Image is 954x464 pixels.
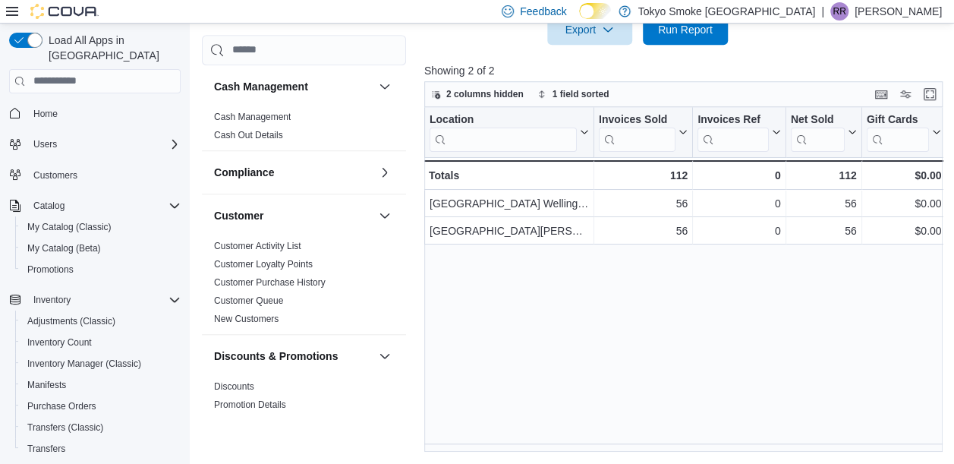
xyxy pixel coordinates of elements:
span: Feedback [520,4,566,19]
span: Customer Purchase History [214,276,326,288]
button: Home [3,103,187,125]
div: Invoices Sold [599,112,675,127]
button: Users [27,135,63,153]
button: Enter fullscreen [921,85,939,103]
div: Gift Cards [867,112,930,127]
span: Customer Loyalty Points [214,257,313,270]
button: Customers [3,164,187,186]
span: Transfers (Classic) [27,421,103,434]
a: Home [27,105,64,123]
button: Export [547,14,632,45]
p: Showing 2 of 2 [424,63,948,78]
div: Gift Card Sales [867,112,930,151]
span: Customer Queue [214,294,283,306]
a: Promotion Details [214,399,286,409]
div: Ryan Ridsdale [830,2,849,21]
span: Dark Mode [579,19,580,20]
div: $0.00 [867,194,942,213]
button: Users [3,134,187,155]
span: Cash Out Details [214,128,283,140]
span: Discounts [214,380,254,392]
a: Customer Loyalty Points [214,258,313,269]
div: Cash Management [202,107,406,150]
button: Keyboard shortcuts [872,85,890,103]
div: Location [430,112,577,151]
span: Transfers [27,443,65,455]
div: Customer [202,236,406,333]
span: 2 columns hidden [446,88,524,100]
p: | [821,2,824,21]
button: Run Report [643,14,728,45]
a: Cash Out Details [214,129,283,140]
button: Display options [896,85,915,103]
a: Transfers (Classic) [21,418,109,437]
a: Customer Queue [214,295,283,305]
button: Catalog [27,197,71,215]
div: Net Sold [791,112,845,127]
button: 1 field sorted [531,85,616,103]
div: Location [430,112,577,127]
a: Customer Purchase History [214,276,326,287]
span: Promotions [21,260,181,279]
div: 0 [697,222,780,240]
span: Promotions [27,264,74,276]
div: Invoices Ref [697,112,768,151]
span: Export [556,14,623,45]
button: Purchase Orders [15,396,187,417]
div: Net Sold [791,112,845,151]
div: Totals [429,166,589,185]
span: Adjustments (Classic) [27,315,115,327]
span: Home [33,108,58,120]
span: Run Report [658,22,713,37]
a: Discounts [214,380,254,391]
button: Invoices Ref [697,112,780,151]
button: Inventory Count [15,332,187,353]
span: Purchase Orders [21,397,181,415]
h3: Compliance [214,164,274,179]
span: RR [833,2,845,21]
a: New Customers [214,313,279,324]
a: Cash Management [214,111,291,122]
button: Adjustments (Classic) [15,311,187,332]
a: Transfers [21,440,71,458]
a: Customer Activity List [214,240,301,251]
span: Users [27,135,181,153]
span: 1 field sorted [553,88,609,100]
button: Manifests [15,374,187,396]
button: Discounts & Promotions [376,346,394,365]
div: 56 [599,194,688,213]
a: Manifests [21,376,72,394]
p: Tokyo Smoke [GEOGRAPHIC_DATA] [638,2,816,21]
a: Adjustments (Classic) [21,312,121,330]
span: Transfers [21,440,181,458]
button: Inventory [27,291,77,309]
button: Catalog [3,195,187,216]
button: Inventory Manager (Classic) [15,353,187,374]
h3: Discounts & Promotions [214,348,338,363]
div: 112 [599,166,688,185]
span: Inventory Count [21,333,181,352]
button: Invoices Sold [599,112,688,151]
span: Purchase Orders [27,400,96,412]
button: Transfers [15,438,187,459]
span: My Catalog (Beta) [21,239,181,257]
div: [GEOGRAPHIC_DATA][PERSON_NAME] [430,222,589,240]
h3: Customer [214,207,263,223]
span: Promotion Details [214,398,286,410]
div: 112 [791,166,857,185]
span: Inventory Manager (Classic) [27,358,141,370]
button: Customer [214,207,373,223]
button: Discounts & Promotions [214,348,373,363]
span: Customers [33,169,77,181]
img: Cova [30,4,99,19]
a: Customers [27,166,83,185]
p: [PERSON_NAME] [855,2,942,21]
span: My Catalog (Classic) [27,221,112,233]
span: Customer Activity List [214,239,301,251]
span: Users [33,138,57,150]
span: Manifests [21,376,181,394]
div: Invoices Sold [599,112,675,151]
a: Inventory Manager (Classic) [21,355,147,373]
span: Inventory [33,294,71,306]
span: Catalog [27,197,181,215]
